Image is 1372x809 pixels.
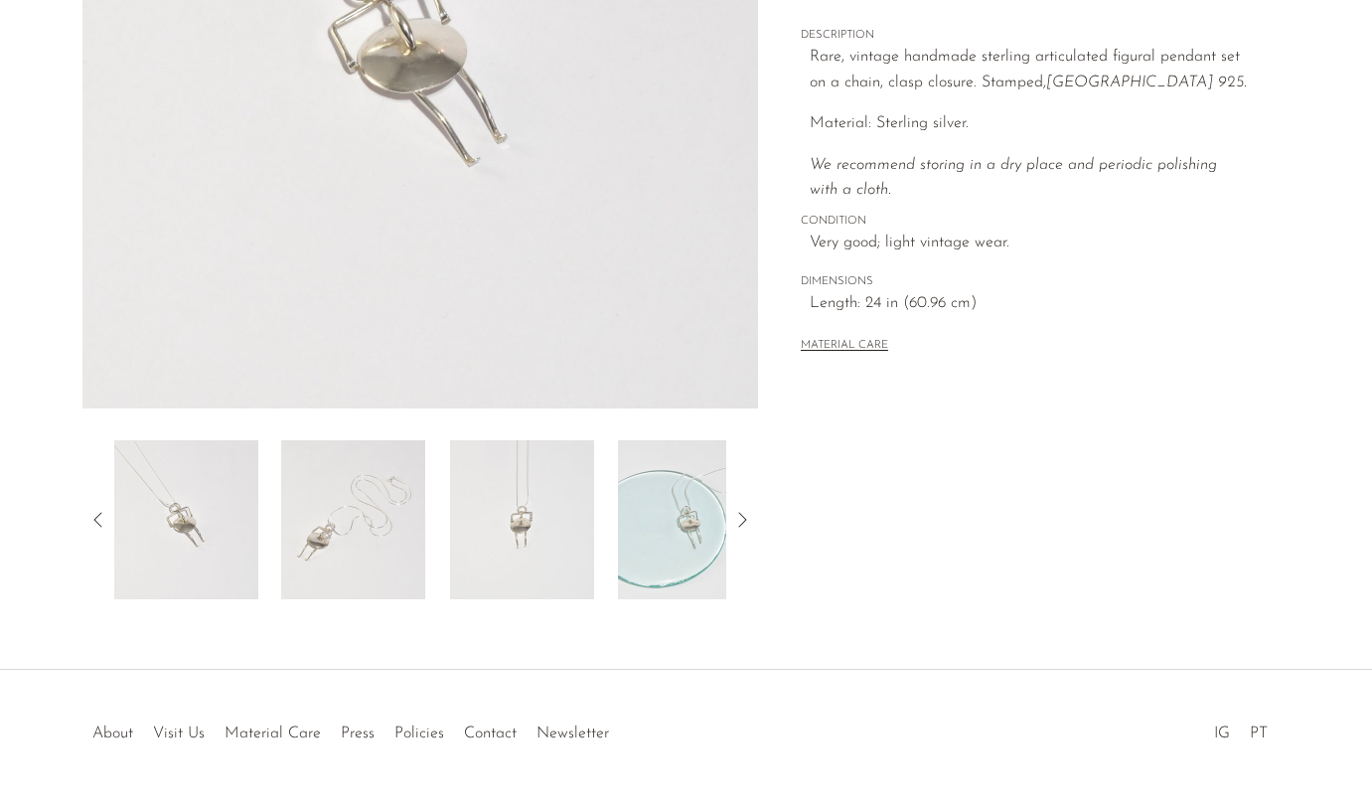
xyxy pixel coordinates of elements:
span: Length: 24 in (60.96 cm) [810,291,1248,317]
span: Very good; light vintage wear. [810,231,1248,256]
i: We recommend storing in a dry place and periodic polishing with a cloth. [810,157,1217,199]
ul: Quick links [82,710,619,747]
span: CONDITION [801,213,1248,231]
a: Visit Us [153,726,205,741]
a: IG [1214,726,1230,741]
img: Articulated Figure Pendant Necklace [281,440,425,599]
img: Articulated Figure Pendant Necklace [618,440,762,599]
a: Material Care [225,726,321,741]
img: Articulated Figure Pendant Necklace [450,440,594,599]
img: Articulated Figure Pendant Necklace [114,440,258,599]
p: Rare, vintage handmade sterling articulated figural pendant set on a chain, clasp closure. Stamped, [810,45,1248,95]
a: Policies [394,726,444,741]
span: DESCRIPTION [801,27,1248,45]
a: Press [341,726,375,741]
a: PT [1250,726,1268,741]
button: MATERIAL CARE [801,339,888,354]
p: Material: Sterling silver. [810,111,1248,137]
a: Contact [464,726,517,741]
span: DIMENSIONS [801,273,1248,291]
em: [GEOGRAPHIC_DATA] 925. [1046,75,1247,90]
a: About [92,726,133,741]
ul: Social Medias [1204,710,1278,747]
